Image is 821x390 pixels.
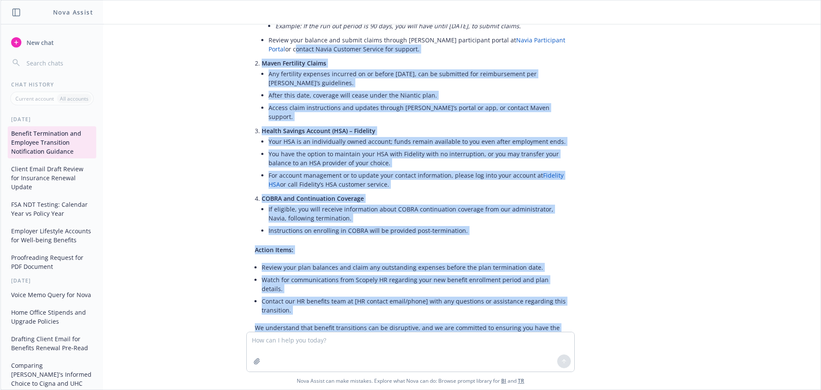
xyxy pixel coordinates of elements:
[25,57,93,69] input: Search chats
[518,377,524,384] a: TR
[8,250,96,274] button: Proofreading Request for PDF Document
[8,224,96,247] button: Employer Lifestyle Accounts for Well-being Benefits
[269,101,566,123] li: Access claim instructions and updates through [PERSON_NAME]’s portal or app, or contact Maven sup...
[262,59,326,67] span: Maven Fertility Claims
[8,126,96,158] button: Benefit Termination and Employee Transition Notification Guidance
[269,224,566,237] li: Instructions on enrolling in COBRA will be provided post-termination.
[8,305,96,328] button: Home Office Stipends and Upgrade Policies
[8,197,96,220] button: FSA NDT Testing: Calendar Year vs Policy Year
[262,295,566,316] li: Contact our HR benefits team at [HR contact email/phone] with any questions or assistance regardi...
[1,81,103,88] div: Chat History
[269,203,566,224] li: If eligible, you will receive information about COBRA continuation coverage from our administrato...
[4,372,817,390] span: Nova Assist can make mistakes. Explore what Nova can do: Browse prompt library for and
[1,277,103,284] div: [DATE]
[269,68,566,89] li: Any fertility expenses incurred on or before [DATE], can be submitted for reimbursement per [PERS...
[262,127,375,135] span: Health Savings Account (HSA) – Fidelity
[25,38,54,47] span: New chat
[60,95,89,102] p: All accounts
[53,8,93,17] h1: Nova Assist
[269,135,566,148] li: Your HSA is an individually owned account; funds remain available to you even after employment ends.
[262,194,364,202] span: COBRA and Continuation Coverage
[269,89,566,101] li: After this date, coverage will cease under the Niantic plan.
[255,323,566,341] p: We understand that benefit transitions can be disruptive, and we are committed to ensuring you ha...
[255,246,293,254] span: Action Items:
[262,274,566,295] li: Watch for communications from Scopely HR regarding your new benefit enrollment period and plan de...
[262,261,566,274] li: Review your plan balances and claim any outstanding expenses before the plan termination date.
[8,162,96,194] button: Client Email Draft Review for Insurance Renewal Update
[269,34,566,55] li: Review your balance and submit claims through [PERSON_NAME] participant portal at or contact Navi...
[15,95,54,102] p: Current account
[1,116,103,123] div: [DATE]
[269,169,566,191] li: For account management or to update your contact information, please log into your account at or ...
[8,332,96,355] button: Drafting Client Email for Benefits Renewal Pre-Read
[501,377,506,384] a: BI
[8,35,96,50] button: New chat
[8,288,96,302] button: Voice Memo Query for Nova
[275,22,521,30] em: Example: If the run out period is 90 days, you will have until [DATE], to submit claims.
[269,148,566,169] li: You have the option to maintain your HSA with Fidelity with no interruption, or you may transfer ...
